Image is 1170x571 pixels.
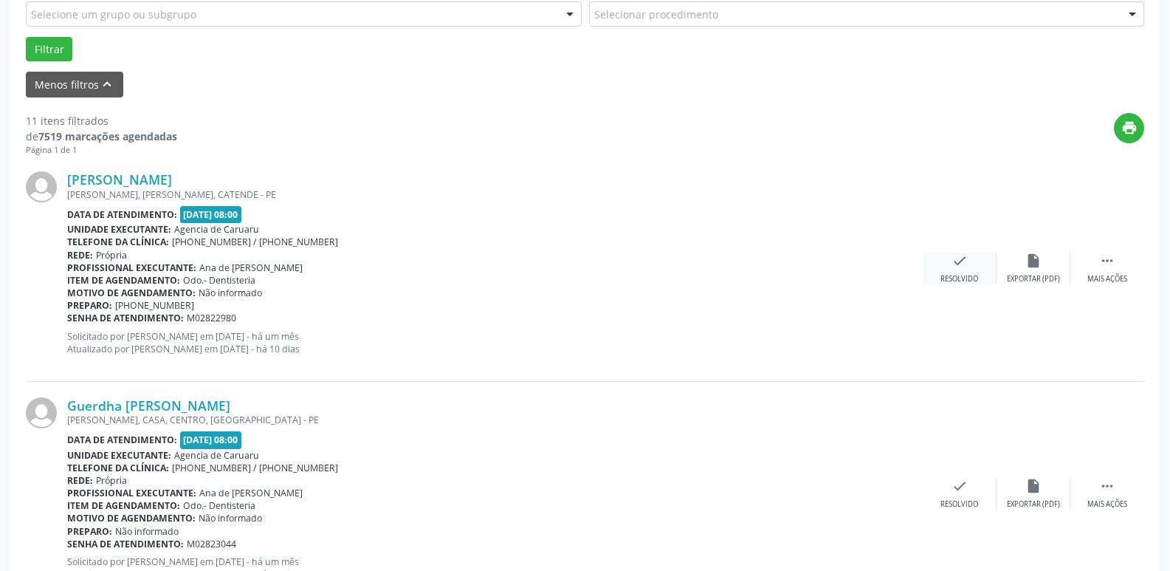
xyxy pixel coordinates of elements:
span: [DATE] 08:00 [180,431,242,448]
span: Odo.- Dentisteria [183,499,255,512]
span: Não informado [199,512,262,524]
i: print [1121,120,1138,136]
b: Unidade executante: [67,223,171,236]
b: Data de atendimento: [67,434,177,446]
span: Ana de [PERSON_NAME] [199,261,303,274]
b: Senha de atendimento: [67,538,184,550]
span: [PHONE_NUMBER] / [PHONE_NUMBER] [172,462,338,474]
i: insert_drive_file [1025,253,1042,269]
span: M02823044 [187,538,236,550]
b: Motivo de agendamento: [67,287,196,299]
div: Resolvido [940,274,978,284]
button: Filtrar [26,37,72,62]
span: Própria [96,474,127,487]
b: Senha de atendimento: [67,312,184,324]
i: insert_drive_file [1025,478,1042,494]
b: Item de agendamento: [67,499,180,512]
b: Rede: [67,249,93,261]
b: Motivo de agendamento: [67,512,196,524]
span: [DATE] 08:00 [180,206,242,223]
span: Selecionar procedimento [594,7,718,22]
div: 11 itens filtrados [26,113,177,129]
span: Agencia de Caruaru [174,449,259,462]
div: [PERSON_NAME], CASA, CENTRO, [GEOGRAPHIC_DATA] - PE [67,414,923,426]
div: Exportar (PDF) [1007,274,1060,284]
p: Solicitado por [PERSON_NAME] em [DATE] - há um mês Atualizado por [PERSON_NAME] em [DATE] - há 10... [67,330,923,355]
img: img [26,397,57,428]
b: Profissional executante: [67,487,196,499]
div: Exportar (PDF) [1007,499,1060,510]
i:  [1099,253,1115,269]
span: Própria [96,249,127,261]
b: Unidade executante: [67,449,171,462]
i: check [952,478,968,494]
button: print [1114,113,1144,143]
span: Não informado [199,287,262,299]
span: [PHONE_NUMBER] [115,299,194,312]
div: Mais ações [1087,274,1127,284]
img: img [26,171,57,202]
a: [PERSON_NAME] [67,171,172,188]
a: Guerdha [PERSON_NAME] [67,397,230,414]
i: check [952,253,968,269]
button: Menos filtroskeyboard_arrow_up [26,72,123,98]
b: Rede: [67,474,93,487]
span: Ana de [PERSON_NAME] [199,487,303,499]
span: Não informado [115,525,179,538]
span: M02822980 [187,312,236,324]
span: Odo.- Dentisteria [183,274,255,287]
b: Item de agendamento: [67,274,180,287]
b: Preparo: [67,525,112,538]
i:  [1099,478,1115,494]
div: Resolvido [940,499,978,510]
div: Mais ações [1087,499,1127,510]
div: Página 1 de 1 [26,144,177,157]
span: Agencia de Caruaru [174,223,259,236]
div: [PERSON_NAME], [PERSON_NAME], CATENDE - PE [67,188,923,201]
b: Telefone da clínica: [67,462,169,474]
div: de [26,129,177,144]
b: Profissional executante: [67,261,196,274]
b: Data de atendimento: [67,208,177,221]
span: [PHONE_NUMBER] / [PHONE_NUMBER] [172,236,338,248]
b: Preparo: [67,299,112,312]
b: Telefone da clínica: [67,236,169,248]
strong: 7519 marcações agendadas [38,129,177,143]
i: keyboard_arrow_up [99,76,115,92]
span: Selecione um grupo ou subgrupo [31,7,196,22]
